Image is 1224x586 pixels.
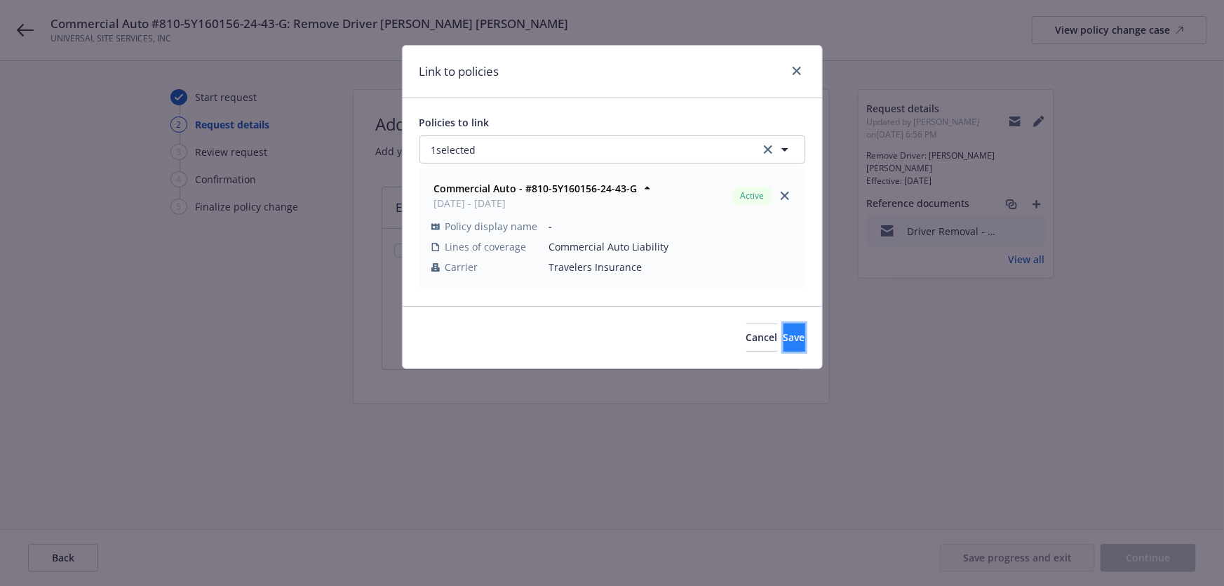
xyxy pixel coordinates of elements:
h1: Link to policies [419,62,499,81]
span: Carrier [445,260,478,274]
span: Commercial Auto Liability [549,239,793,254]
span: Travelers Insurance [549,260,793,274]
span: Lines of coverage [445,239,527,254]
a: close [788,62,805,79]
span: Active [739,189,767,202]
a: close [776,187,793,204]
button: Cancel [746,324,778,352]
strong: Commercial Auto - #810-5Y160156-24-43-G [434,182,638,195]
span: Cancel [746,331,778,344]
span: [DATE] - [DATE] [434,196,638,211]
button: Save [784,324,805,352]
span: - [549,219,793,234]
a: clear selection [760,141,776,158]
button: 1selectedclear selection [419,135,805,164]
span: Policies to link [419,116,490,129]
span: Save [784,331,805,344]
span: 1 selected [431,142,476,157]
span: Policy display name [445,219,538,234]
